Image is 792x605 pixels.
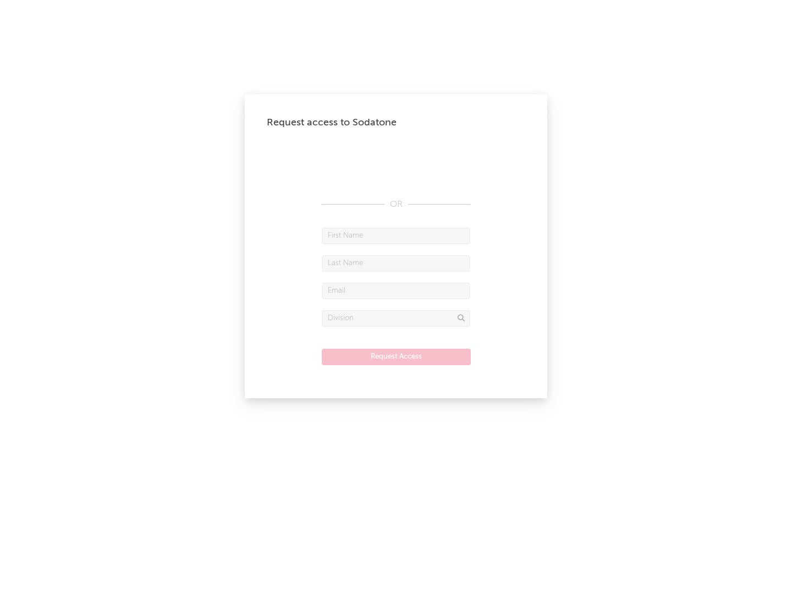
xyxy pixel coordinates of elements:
input: First Name [322,228,470,244]
div: Request access to Sodatone [267,116,525,129]
input: Last Name [322,255,470,272]
button: Request Access [322,349,471,365]
input: Email [322,283,470,299]
input: Division [322,310,470,327]
div: OR [322,198,470,211]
